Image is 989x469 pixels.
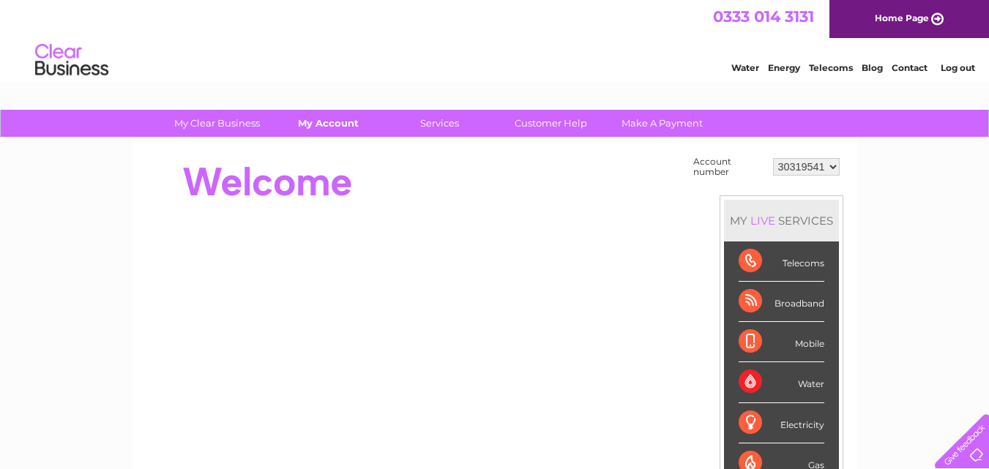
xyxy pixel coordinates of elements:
[602,110,723,137] a: Make A Payment
[34,38,109,83] img: logo.png
[809,62,853,73] a: Telecoms
[490,110,611,137] a: Customer Help
[768,62,800,73] a: Energy
[690,153,769,181] td: Account number
[724,200,839,241] div: MY SERVICES
[157,110,277,137] a: My Clear Business
[862,62,883,73] a: Blog
[268,110,389,137] a: My Account
[739,403,824,443] div: Electricity
[941,62,975,73] a: Log out
[739,362,824,402] div: Water
[713,7,814,26] a: 0333 014 3131
[739,282,824,322] div: Broadband
[739,241,824,282] div: Telecoms
[731,62,759,73] a: Water
[379,110,500,137] a: Services
[892,62,928,73] a: Contact
[747,214,778,228] div: LIVE
[739,322,824,362] div: Mobile
[149,8,841,71] div: Clear Business is a trading name of Verastar Limited (registered in [GEOGRAPHIC_DATA] No. 3667643...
